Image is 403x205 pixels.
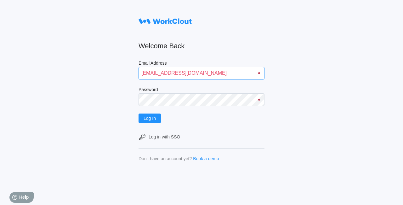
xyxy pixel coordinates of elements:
[139,67,264,79] input: Enter your email
[139,133,264,141] a: Log in with SSO
[139,156,192,161] div: Don't have an account yet?
[139,87,264,93] label: Password
[139,42,264,50] h2: Welcome Back
[193,156,219,161] a: Book a demo
[139,61,264,67] label: Email Address
[144,116,156,120] span: Log In
[139,114,161,123] button: Log In
[149,134,180,139] div: Log in with SSO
